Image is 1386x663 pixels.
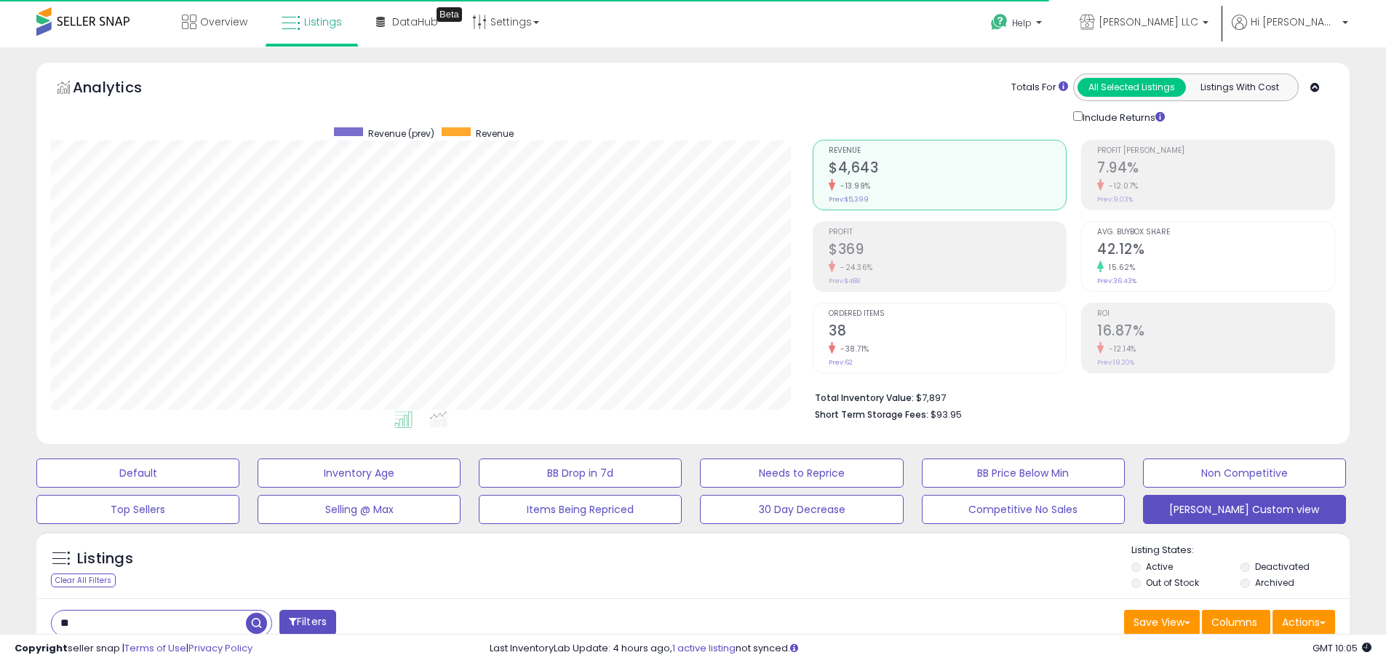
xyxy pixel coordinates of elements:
span: [PERSON_NAME] LLC [1099,15,1198,29]
b: Total Inventory Value: [815,392,914,404]
b: Short Term Storage Fees: [815,408,928,421]
span: Help [1012,17,1032,29]
small: Prev: 62 [829,358,853,367]
button: Filters [279,610,336,635]
button: Needs to Reprice [700,458,903,488]
h5: Listings [77,549,133,569]
span: Ordered Items [829,310,1066,318]
h2: 7.94% [1097,159,1334,179]
button: 30 Day Decrease [700,495,903,524]
div: Last InventoryLab Update: 4 hours ago, not synced. [490,642,1371,656]
li: $7,897 [815,388,1324,405]
a: Hi [PERSON_NAME] [1232,15,1348,47]
label: Active [1146,560,1173,573]
small: Prev: $488 [829,277,860,285]
div: seller snap | | [15,642,252,656]
button: Competitive No Sales [922,495,1125,524]
span: Profit [PERSON_NAME] [1097,147,1334,155]
h2: $4,643 [829,159,1066,179]
button: Actions [1273,610,1335,635]
button: Selling @ Max [258,495,461,524]
span: Overview [200,15,247,29]
button: Top Sellers [36,495,239,524]
strong: Copyright [15,641,68,655]
div: Clear All Filters [51,573,116,587]
div: Totals For [1011,81,1068,95]
button: BB Drop in 7d [479,458,682,488]
small: -24.36% [835,262,873,273]
span: ROI [1097,310,1334,318]
div: Include Returns [1062,108,1182,125]
span: 2025-09-10 10:05 GMT [1313,641,1371,655]
span: Revenue (prev) [368,127,434,140]
a: Terms of Use [124,641,186,655]
button: All Selected Listings [1078,78,1186,97]
button: Columns [1202,610,1270,635]
button: Inventory Age [258,458,461,488]
small: 15.62% [1104,262,1135,273]
small: -38.71% [835,344,869,354]
span: Revenue [476,127,514,140]
small: Prev: 19.20% [1097,358,1134,367]
small: Prev: $5,399 [829,195,869,204]
label: Out of Stock [1146,576,1199,589]
span: Listings [304,15,342,29]
button: Non Competitive [1143,458,1346,488]
label: Deactivated [1255,560,1310,573]
button: Items Being Repriced [479,495,682,524]
a: 1 active listing [672,641,736,655]
h5: Analytics [73,77,170,101]
button: Listings With Cost [1185,78,1294,97]
span: Profit [829,229,1066,237]
a: Privacy Policy [188,641,252,655]
i: Get Help [990,13,1008,31]
h2: 42.12% [1097,241,1334,261]
button: Save View [1124,610,1200,635]
p: Listing States: [1131,544,1350,557]
button: Default [36,458,239,488]
a: Help [979,2,1056,47]
div: Tooltip anchor [437,7,462,22]
span: Columns [1211,615,1257,630]
h2: $369 [829,241,1066,261]
small: Prev: 36.43% [1097,277,1136,285]
span: $93.95 [931,408,962,421]
h2: 16.87% [1097,322,1334,342]
label: Archived [1255,576,1294,589]
span: Revenue [829,147,1066,155]
span: DataHub [392,15,438,29]
small: Prev: 9.03% [1097,195,1133,204]
small: -12.14% [1104,344,1136,354]
span: Hi [PERSON_NAME] [1251,15,1338,29]
h2: 38 [829,322,1066,342]
span: Avg. Buybox Share [1097,229,1334,237]
button: BB Price Below Min [922,458,1125,488]
button: [PERSON_NAME] Custom view [1143,495,1346,524]
small: -12.07% [1104,180,1139,191]
small: -13.99% [835,180,871,191]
